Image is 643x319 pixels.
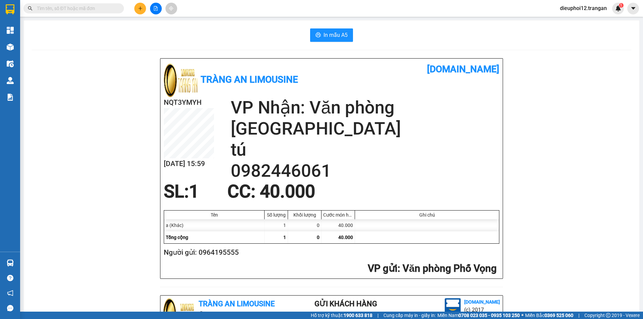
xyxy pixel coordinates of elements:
span: VP gửi [368,262,398,274]
h2: Người gửi: 0964195555 [164,247,497,258]
span: notification [7,290,13,296]
span: plus [138,6,143,11]
div: Tên [166,212,263,218]
span: environment [199,311,204,317]
button: caret-down [627,3,639,14]
img: logo-vxr [6,4,14,14]
div: Số lượng [266,212,286,218]
img: warehouse-icon [7,44,14,51]
span: printer [315,32,321,38]
span: search [28,6,32,11]
h2: tú [231,139,499,160]
span: Miền Bắc [525,312,573,319]
h2: NQT3YMYH [164,97,214,108]
div: Ghi chú [357,212,497,218]
span: | [578,312,579,319]
span: | [377,312,378,319]
span: 0 [317,235,319,240]
span: 1 [189,181,199,202]
input: Tìm tên, số ĐT hoặc mã đơn [37,5,116,12]
h2: [DATE] 15:59 [164,158,214,169]
img: logo.jpg [445,298,461,314]
strong: 0708 023 035 - 0935 103 250 [458,313,520,318]
span: ⚪️ [521,314,523,317]
b: Tràng An Limousine [199,300,275,308]
span: Tổng cộng [166,235,188,240]
img: icon-new-feature [615,5,621,11]
b: Tràng An Limousine [201,74,298,85]
li: (c) 2017 [464,306,500,314]
h2: VP Nhận: Văn phòng [GEOGRAPHIC_DATA] [231,97,499,139]
div: a (Khác) [164,219,265,231]
strong: 0369 525 060 [545,313,573,318]
b: Gửi khách hàng [314,300,377,308]
button: printerIn mẫu A5 [310,28,353,42]
span: dieuphoi12.trangan [555,4,612,12]
span: message [7,305,13,311]
span: 40.000 [338,235,353,240]
span: Hỗ trợ kỹ thuật: [311,312,372,319]
span: aim [169,6,173,11]
div: 1 [265,219,288,231]
div: 40.000 [321,219,355,231]
div: Khối lượng [290,212,319,218]
span: In mẫu A5 [324,31,348,39]
span: caret-down [630,5,636,11]
button: plus [134,3,146,14]
h2: : Văn phòng Phố Vọng [164,262,497,275]
sup: 1 [619,3,624,8]
img: warehouse-icon [7,259,14,266]
img: warehouse-icon [7,60,14,67]
button: aim [165,3,177,14]
span: 1 [283,235,286,240]
span: copyright [606,313,611,318]
img: warehouse-icon [7,77,14,84]
img: logo.jpg [164,64,197,97]
b: [DOMAIN_NAME] [427,64,499,75]
img: dashboard-icon [7,27,14,34]
strong: 1900 633 818 [344,313,372,318]
span: 1 [620,3,622,8]
div: 0 [288,219,321,231]
div: CC : 40.000 [223,181,319,202]
span: file-add [153,6,158,11]
img: solution-icon [7,94,14,101]
span: Miền Nam [437,312,520,319]
b: [DOMAIN_NAME] [464,299,500,305]
div: Cước món hàng [323,212,353,218]
button: file-add [150,3,162,14]
span: question-circle [7,275,13,281]
span: Cung cấp máy in - giấy in: [383,312,436,319]
span: SL: [164,181,189,202]
h2: 0982446061 [231,160,499,181]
